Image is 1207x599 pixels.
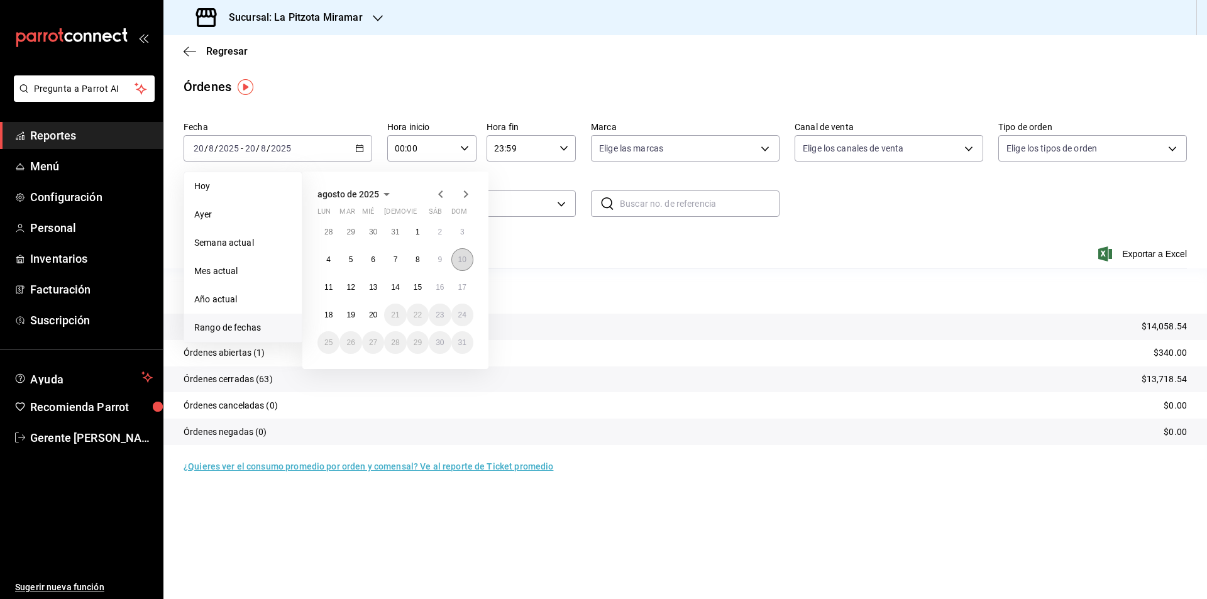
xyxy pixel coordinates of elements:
[451,331,473,354] button: 31 de agosto de 2025
[324,228,333,236] abbr: 28 de julio de 2025
[30,127,153,144] span: Reportes
[1164,399,1187,412] p: $0.00
[184,399,278,412] p: Órdenes canceladas (0)
[387,123,477,131] label: Hora inicio
[438,255,442,264] abbr: 9 de agosto de 2025
[317,187,394,202] button: agosto de 2025
[1142,320,1187,333] p: $14,058.54
[407,207,417,221] abbr: viernes
[407,276,429,299] button: 15 de agosto de 2025
[414,283,422,292] abbr: 15 de agosto de 2025
[1101,246,1187,261] button: Exportar a Excel
[346,228,355,236] abbr: 29 de julio de 2025
[429,276,451,299] button: 16 de agosto de 2025
[451,304,473,326] button: 24 de agosto de 2025
[339,207,355,221] abbr: martes
[436,310,444,319] abbr: 23 de agosto de 2025
[458,255,466,264] abbr: 10 de agosto de 2025
[599,142,663,155] span: Elige las marcas
[317,248,339,271] button: 4 de agosto de 2025
[184,283,1187,299] p: Resumen
[317,276,339,299] button: 11 de agosto de 2025
[371,255,375,264] abbr: 6 de agosto de 2025
[218,143,240,153] input: ----
[346,310,355,319] abbr: 19 de agosto de 2025
[407,304,429,326] button: 22 de agosto de 2025
[194,321,292,334] span: Rango de fechas
[204,143,208,153] span: /
[30,370,136,385] span: Ayuda
[436,338,444,347] abbr: 30 de agosto de 2025
[384,276,406,299] button: 14 de agosto de 2025
[362,276,384,299] button: 13 de agosto de 2025
[206,45,248,57] span: Regresar
[384,221,406,243] button: 31 de julio de 2025
[362,221,384,243] button: 30 de julio de 2025
[620,191,780,216] input: Buscar no. de referencia
[416,255,420,264] abbr: 8 de agosto de 2025
[339,304,361,326] button: 19 de agosto de 2025
[317,304,339,326] button: 18 de agosto de 2025
[369,310,377,319] abbr: 20 de agosto de 2025
[362,331,384,354] button: 27 de agosto de 2025
[30,429,153,446] span: Gerente [PERSON_NAME]
[1164,426,1187,439] p: $0.00
[407,331,429,354] button: 29 de agosto de 2025
[429,331,451,354] button: 30 de agosto de 2025
[30,189,153,206] span: Configuración
[339,276,361,299] button: 12 de agosto de 2025
[416,228,420,236] abbr: 1 de agosto de 2025
[414,310,422,319] abbr: 22 de agosto de 2025
[591,123,780,131] label: Marca
[324,310,333,319] abbr: 18 de agosto de 2025
[270,143,292,153] input: ----
[451,276,473,299] button: 17 de agosto de 2025
[414,338,422,347] abbr: 29 de agosto de 2025
[184,461,553,471] a: ¿Quieres ver el consumo promedio por orden y comensal? Ve al reporte de Ticket promedio
[324,283,333,292] abbr: 11 de agosto de 2025
[429,221,451,243] button: 2 de agosto de 2025
[362,207,374,221] abbr: miércoles
[407,248,429,271] button: 8 de agosto de 2025
[429,248,451,271] button: 9 de agosto de 2025
[138,33,148,43] button: open_drawer_menu
[394,255,398,264] abbr: 7 de agosto de 2025
[458,338,466,347] abbr: 31 de agosto de 2025
[317,189,379,199] span: agosto de 2025
[451,207,467,221] abbr: domingo
[407,221,429,243] button: 1 de agosto de 2025
[260,143,267,153] input: --
[429,304,451,326] button: 23 de agosto de 2025
[384,331,406,354] button: 28 de agosto de 2025
[1142,373,1187,386] p: $13,718.54
[194,265,292,278] span: Mes actual
[324,338,333,347] abbr: 25 de agosto de 2025
[30,281,153,298] span: Facturación
[184,346,265,360] p: Órdenes abiertas (1)
[184,426,267,439] p: Órdenes negadas (0)
[245,143,256,153] input: --
[317,331,339,354] button: 25 de agosto de 2025
[384,304,406,326] button: 21 de agosto de 2025
[369,283,377,292] abbr: 13 de agosto de 2025
[15,581,153,594] span: Sugerir nueva función
[339,248,361,271] button: 5 de agosto de 2025
[369,228,377,236] abbr: 30 de julio de 2025
[384,207,458,221] abbr: jueves
[184,45,248,57] button: Regresar
[317,207,331,221] abbr: lunes
[1154,346,1187,360] p: $340.00
[30,398,153,415] span: Recomienda Parrot
[487,123,576,131] label: Hora fin
[194,180,292,193] span: Hoy
[429,207,442,221] abbr: sábado
[14,75,155,102] button: Pregunta a Parrot AI
[184,77,231,96] div: Órdenes
[30,312,153,329] span: Suscripción
[436,283,444,292] abbr: 16 de agosto de 2025
[346,283,355,292] abbr: 12 de agosto de 2025
[339,221,361,243] button: 29 de julio de 2025
[438,228,442,236] abbr: 2 de agosto de 2025
[30,250,153,267] span: Inventarios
